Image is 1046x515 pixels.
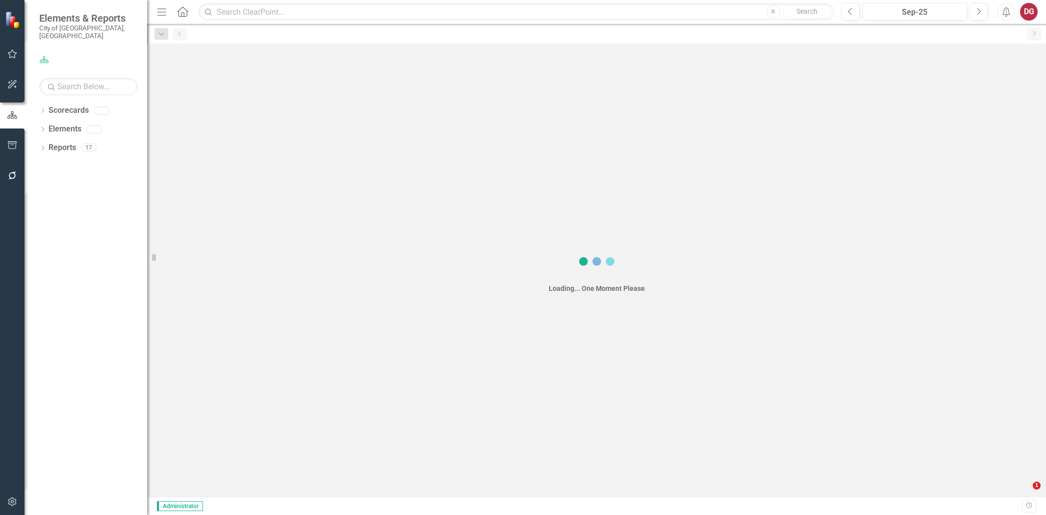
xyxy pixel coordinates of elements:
[863,3,967,21] button: Sep-25
[783,5,832,19] button: Search
[49,142,76,154] a: Reports
[39,78,137,95] input: Search Below...
[81,144,97,152] div: 17
[796,7,817,15] span: Search
[549,283,645,293] div: Loading... One Moment Please
[199,3,834,21] input: Search ClearPoint...
[49,124,81,135] a: Elements
[4,11,23,29] img: ClearPoint Strategy
[39,24,137,40] small: City of [GEOGRAPHIC_DATA], [GEOGRAPHIC_DATA]
[49,105,89,116] a: Scorecards
[157,501,203,511] span: Administrator
[1013,482,1036,505] iframe: Intercom live chat
[1033,482,1041,489] span: 1
[1020,3,1038,21] button: DG
[866,6,964,18] div: Sep-25
[39,12,137,24] span: Elements & Reports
